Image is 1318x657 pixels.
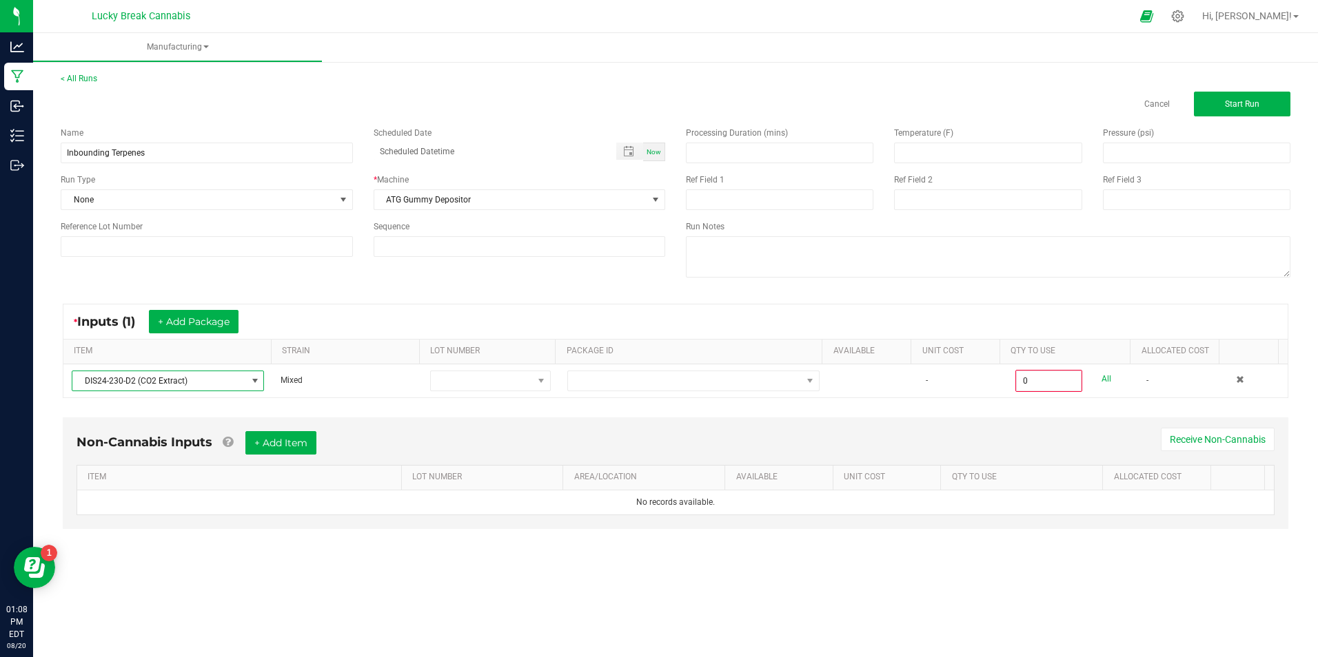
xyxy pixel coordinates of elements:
span: Open Ecommerce Menu [1131,3,1162,30]
span: Mixed [281,375,303,385]
a: AVAILABLESortable [736,472,828,483]
td: No records available. [77,490,1274,514]
a: Cancel [1144,98,1170,110]
span: Name [61,128,83,138]
span: Temperature (F) [894,128,953,138]
span: Ref Field 1 [686,175,724,185]
span: Inputs (1) [77,314,149,329]
a: QTY TO USESortable [952,472,1097,483]
a: LOT NUMBERSortable [412,472,558,483]
span: Reference Lot Number [61,222,143,231]
span: None [61,190,335,209]
input: Scheduled Datetime [374,143,602,160]
button: + Add Package [149,310,239,333]
a: ITEMSortable [88,472,396,483]
a: < All Runs [61,74,97,83]
a: Manufacturing [33,33,322,62]
span: Ref Field 2 [894,175,933,185]
span: Pressure (psi) [1103,128,1154,138]
span: DIS24-230-D2 (CO2 Extract) [72,371,246,390]
iframe: Resource center [14,547,55,588]
a: Sortable [1230,346,1273,357]
inline-svg: Manufacturing [10,70,24,83]
span: Now [647,148,661,156]
a: Allocated CostSortable [1142,346,1214,357]
a: AVAILABLESortable [833,346,906,357]
span: Sequence [374,222,409,231]
span: - [1146,375,1148,385]
div: Manage settings [1169,10,1186,23]
p: 08/20 [6,640,27,651]
a: Allocated CostSortable [1114,472,1206,483]
inline-svg: Outbound [10,158,24,172]
a: STRAINSortable [282,346,414,357]
a: ITEMSortable [74,346,265,357]
button: + Add Item [245,431,316,455]
a: Unit CostSortable [922,346,995,357]
iframe: Resource center unread badge [41,545,57,561]
span: - [926,375,928,385]
a: AREA/LOCATIONSortable [574,472,720,483]
span: Run Type [61,174,95,186]
span: Non-Cannabis Inputs [77,435,212,450]
span: Start Run [1225,99,1259,109]
span: Toggle popup [616,143,643,160]
button: Start Run [1194,92,1290,116]
span: Hi, [PERSON_NAME]! [1202,10,1292,21]
a: Add Non-Cannabis items that were also consumed in the run (e.g. gloves and packaging); Also add N... [223,435,233,450]
span: Run Notes [686,222,724,231]
inline-svg: Analytics [10,40,24,54]
span: Processing Duration (mins) [686,128,788,138]
a: PACKAGE IDSortable [567,346,817,357]
span: Manufacturing [33,41,322,53]
a: Sortable [1221,472,1259,483]
span: Scheduled Date [374,128,432,138]
inline-svg: Inventory [10,129,24,143]
button: Receive Non-Cannabis [1161,428,1275,451]
inline-svg: Inbound [10,99,24,113]
a: QTY TO USESortable [1011,346,1124,357]
span: ATG Gummy Depositor [374,190,648,209]
span: Machine [377,175,409,185]
span: Lucky Break Cannabis [92,10,190,22]
p: 01:08 PM EDT [6,603,27,640]
span: Ref Field 3 [1103,175,1142,185]
a: All [1102,370,1111,388]
a: Unit CostSortable [844,472,935,483]
a: LOT NUMBERSortable [430,346,550,357]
